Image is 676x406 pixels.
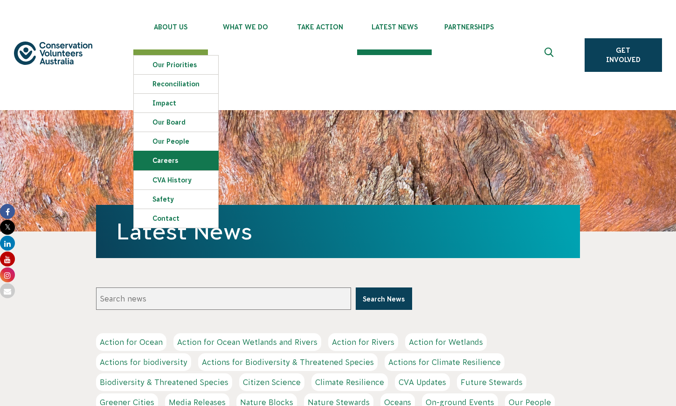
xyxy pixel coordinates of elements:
a: Actions for biodiversity [96,353,191,371]
a: Action for Wetlands [405,333,487,351]
a: Reconciliation [134,75,218,93]
a: CVA Updates [395,373,450,391]
a: Contact [134,209,218,228]
a: Future Stewards [457,373,526,391]
a: Safety [134,190,218,209]
span: What We Do [208,23,283,31]
a: CVA history [134,171,218,189]
a: Climate Resilience [311,373,388,391]
img: logo.svg [14,42,92,64]
button: Search News [356,287,412,310]
a: Action for Ocean Wetlands and Rivers [173,333,321,351]
a: Actions for Climate Resilience [385,353,504,371]
a: Action for Ocean [96,333,166,351]
button: Expand search box Close search box [539,44,561,66]
span: Latest News [357,23,432,31]
span: Expand search box [544,48,556,63]
a: Impact [134,94,218,112]
a: Action for Rivers [328,333,398,351]
a: Actions for Biodiversity & Threatened Species [198,353,378,371]
a: Get Involved [585,38,662,72]
span: About Us [133,23,208,31]
input: Search news [96,287,351,310]
a: Careers [134,151,218,170]
span: Take Action [283,23,357,31]
a: Our People [134,132,218,151]
a: Our Priorities [134,56,218,74]
a: Our Board [134,113,218,132]
a: Latest News [117,219,252,244]
span: Partnerships [432,23,506,31]
a: Citizen Science [239,373,304,391]
a: Biodiversity & Threatened Species [96,373,232,391]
